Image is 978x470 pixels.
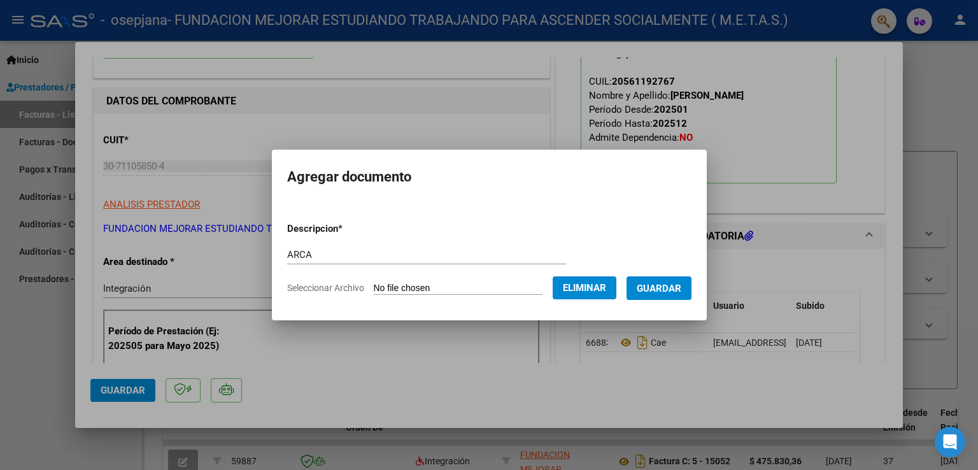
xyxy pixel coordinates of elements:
span: Eliminar [563,282,606,294]
span: Guardar [637,283,681,294]
h2: Agregar documento [287,165,691,189]
div: Open Intercom Messenger [935,427,965,457]
button: Guardar [627,276,691,300]
p: Descripcion [287,222,409,236]
button: Eliminar [553,276,616,299]
span: Seleccionar Archivo [287,283,364,293]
